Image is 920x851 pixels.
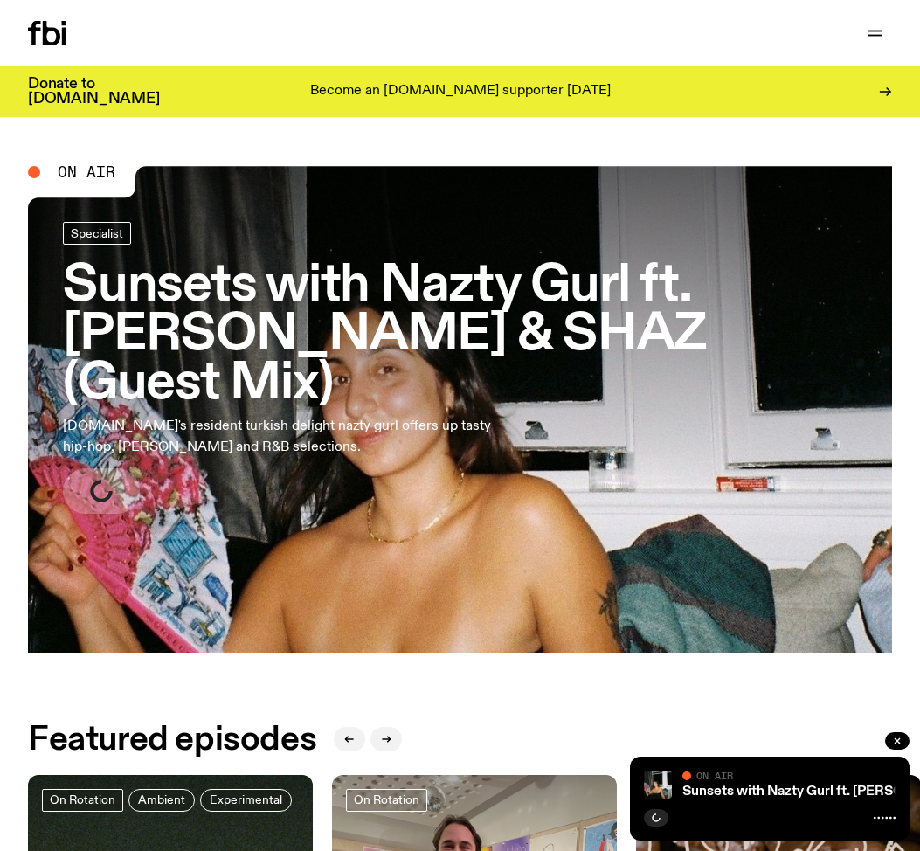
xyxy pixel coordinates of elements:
p: Become an [DOMAIN_NAME] supporter [DATE] [310,84,611,100]
span: On Air [696,770,733,781]
span: Experimental [210,793,282,806]
a: Experimental [200,789,292,812]
a: On Rotation [42,789,123,812]
p: [DOMAIN_NAME]'s resident turkish delight nazty gurl offers up tasty hip-hop, [PERSON_NAME] and R&... [63,416,510,458]
h2: Featured episodes [28,724,316,756]
span: On Rotation [50,793,115,806]
span: On Air [58,164,115,180]
a: Ambient [128,789,195,812]
a: Specialist [63,222,131,245]
a: Sunsets with Nazty Gurl ft. [PERSON_NAME] & SHAZ (Guest Mix)[DOMAIN_NAME]'s resident turkish deli... [63,222,857,513]
h3: Sunsets with Nazty Gurl ft. [PERSON_NAME] & SHAZ (Guest Mix) [63,262,857,408]
span: On Rotation [354,793,419,806]
span: Specialist [71,226,123,239]
h3: Donate to [DOMAIN_NAME] [28,77,160,107]
a: On Rotation [346,789,427,812]
span: Ambient [138,793,185,806]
